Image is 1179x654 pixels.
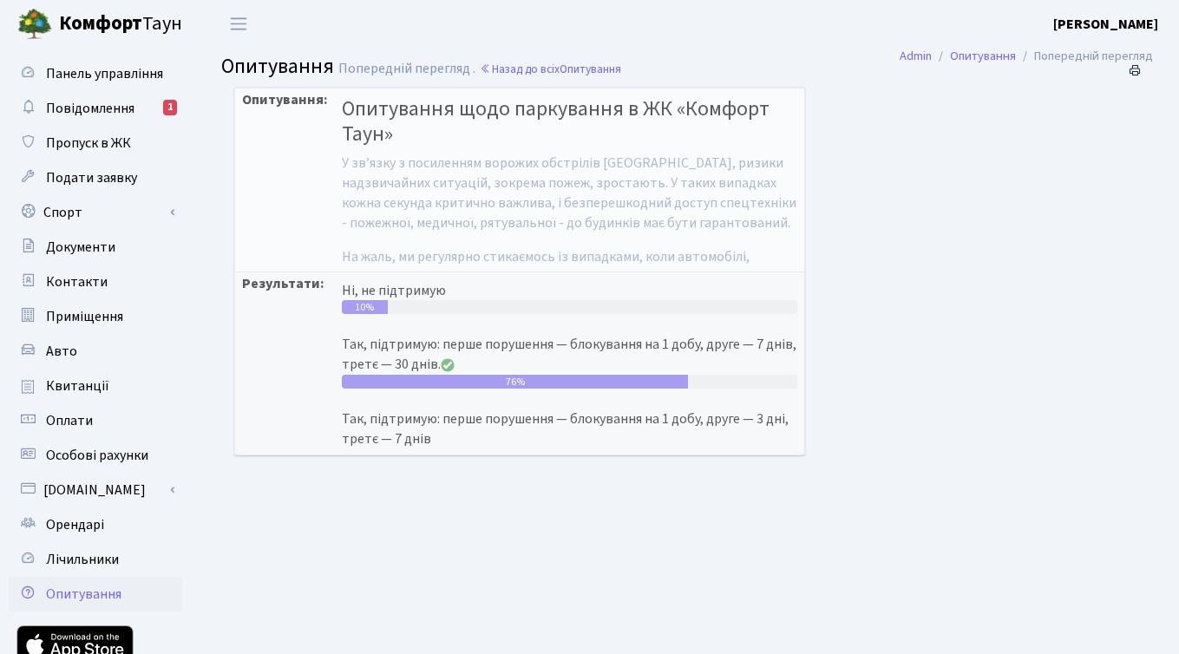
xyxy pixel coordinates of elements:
a: Повідомлення1 [9,91,182,126]
span: Пропуск в ЖК [46,134,131,153]
a: Оплати [9,403,182,438]
a: Пропуск в ЖК [9,126,182,160]
span: Панель управління [46,64,163,83]
img: logo.png [17,7,52,42]
a: Лічильники [9,542,182,577]
span: Приміщення [46,307,123,326]
p: На жаль, ми регулярно стикаємось із випадками, коли автомобілі, припарковані з порушенням правил,... [342,247,797,326]
span: Таун [59,10,182,39]
span: Опитування [221,51,334,82]
b: [PERSON_NAME] [1053,15,1158,34]
span: Повідомлення [46,99,134,118]
span: У звʼязку з посиленням ворожих обстрілів [GEOGRAPHIC_DATA], ризики надзвичайних ситуацій, зокрема... [342,154,797,534]
a: Особові рахунки [9,438,182,473]
button: Переключити навігацію [217,10,260,38]
a: Подати заявку [9,160,182,195]
a: Спорт [9,195,182,230]
a: Авто [9,334,182,369]
li: Попередній перегляд [1016,47,1153,66]
nav: breadcrumb [874,38,1179,75]
a: Контакти [9,265,182,299]
div: 1 [163,100,177,115]
a: Панель управління [9,56,182,91]
div: 10% [342,300,388,314]
a: Орендарі [9,507,182,542]
span: Попередній перегляд . [338,59,475,78]
h4: Опитування щодо паркування в ЖК «Комфорт Таун» [342,97,797,147]
strong: Результати: [242,274,324,293]
span: Лічильники [46,550,119,569]
span: Особові рахунки [46,446,148,465]
span: Опитування [560,61,621,77]
a: Опитування [9,577,182,611]
span: Опитування [46,585,121,604]
div: Так, підтримую: перше порушення — блокування на 1 добу, друге — 7 днів, третє — 30 днів. [342,335,797,375]
span: Квитанції [46,376,109,396]
div: Так, підтримую: перше порушення — блокування на 1 добу, друге — 3 дні, третє — 7 днів [342,409,797,449]
span: Оплати [46,411,93,430]
a: [DOMAIN_NAME] [9,473,182,507]
div: 76% [342,375,688,389]
span: Документи [46,238,115,257]
a: Приміщення [9,299,182,334]
strong: Опитування: [242,90,328,109]
b: Комфорт [59,10,142,37]
span: Авто [46,342,77,361]
span: Подати заявку [46,168,137,187]
a: Опитування [950,47,1016,65]
a: Документи [9,230,182,265]
a: Назад до всіхОпитування [480,61,621,77]
a: Admin [900,47,932,65]
a: Квитанції [9,369,182,403]
a: [PERSON_NAME] [1053,14,1158,35]
span: Контакти [46,272,108,291]
div: Ні, не підтримую [342,281,797,301]
span: Орендарі [46,515,104,534]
